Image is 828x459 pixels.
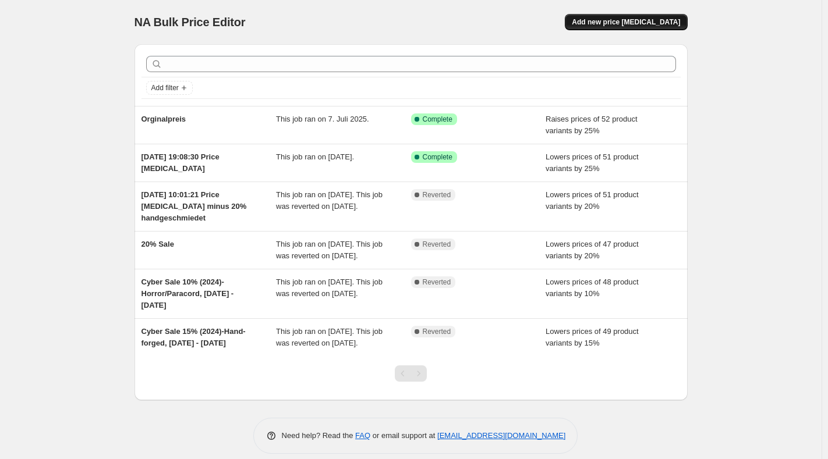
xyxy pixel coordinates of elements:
span: Reverted [423,190,451,200]
span: Cyber Sale 15% (2024)-Hand-forged, [DATE] - [DATE] [141,327,246,347]
span: This job ran on 7. Juli 2025. [276,115,369,123]
span: or email support at [370,431,437,440]
span: [DATE] 19:08:30 Price [MEDICAL_DATA] [141,152,220,173]
button: Add filter [146,81,193,95]
span: Orginalpreis [141,115,186,123]
span: Add new price [MEDICAL_DATA] [572,17,680,27]
span: Complete [423,115,452,124]
span: Raises prices of 52 product variants by 25% [546,115,638,135]
span: Reverted [423,240,451,249]
span: NA Bulk Price Editor [135,16,246,29]
span: Need help? Read the [282,431,356,440]
span: Add filter [151,83,179,92]
span: This job ran on [DATE]. This job was reverted on [DATE]. [276,240,383,260]
a: FAQ [355,431,370,440]
span: Lowers prices of 48 product variants by 10% [546,277,639,298]
button: Add new price [MEDICAL_DATA] [565,14,687,30]
span: Reverted [423,327,451,336]
a: [EMAIL_ADDRESS][DOMAIN_NAME] [437,431,565,440]
span: This job ran on [DATE]. This job was reverted on [DATE]. [276,277,383,298]
nav: Pagination [395,365,427,382]
span: This job ran on [DATE]. This job was reverted on [DATE]. [276,327,383,347]
span: Complete [423,152,452,162]
span: This job ran on [DATE]. This job was reverted on [DATE]. [276,190,383,211]
span: Lowers prices of 51 product variants by 25% [546,152,639,173]
span: 20% Sale [141,240,174,248]
span: Lowers prices of 51 product variants by 20% [546,190,639,211]
span: Lowers prices of 49 product variants by 15% [546,327,639,347]
span: Lowers prices of 47 product variants by 20% [546,240,639,260]
span: Reverted [423,277,451,287]
span: This job ran on [DATE]. [276,152,354,161]
span: [DATE] 10:01:21 Price [MEDICAL_DATA] minus 20% handgeschmiedet [141,190,247,222]
span: Cyber Sale 10% (2024)-Horror/Paracord, [DATE] - [DATE] [141,277,234,309]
